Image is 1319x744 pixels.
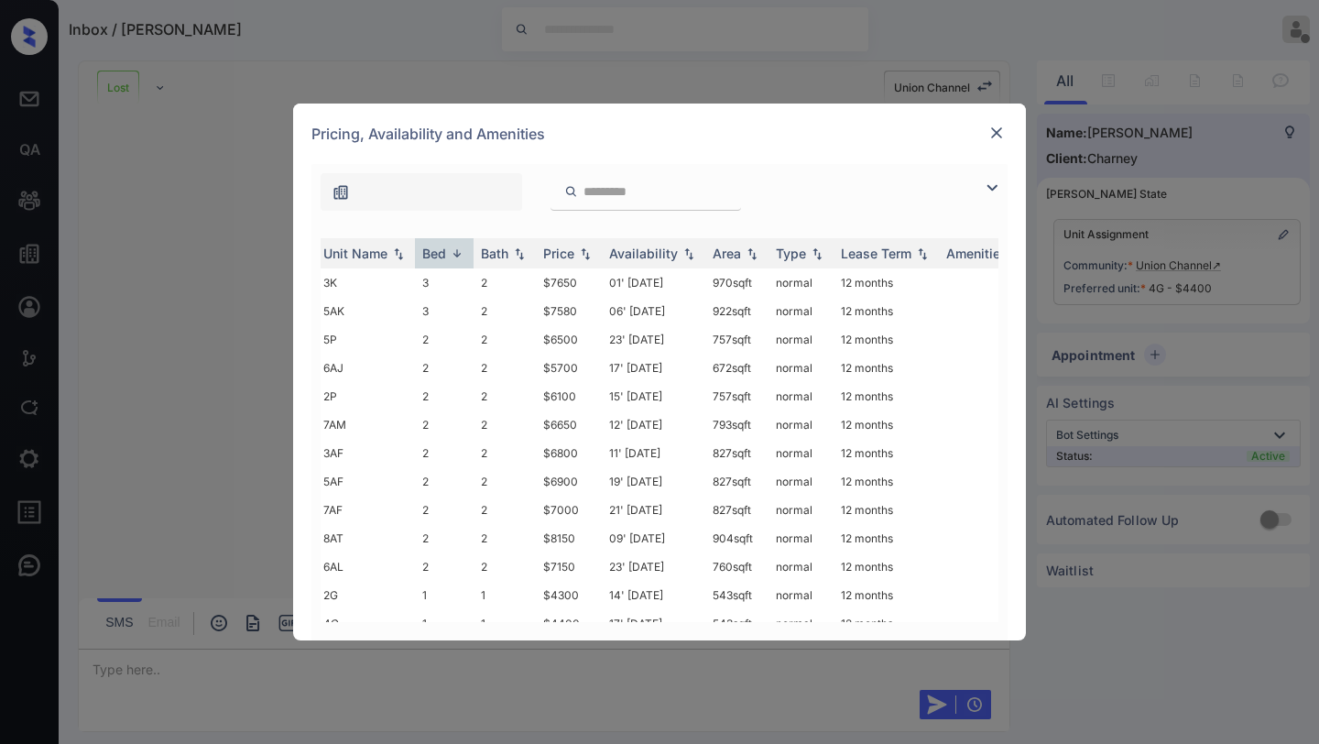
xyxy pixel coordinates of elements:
td: 12 months [834,439,939,467]
td: $6500 [536,325,602,354]
td: 4G [316,609,415,638]
td: 12 months [834,410,939,439]
td: $7650 [536,268,602,297]
td: 2P [316,382,415,410]
td: normal [769,325,834,354]
td: 6AL [316,553,415,581]
td: normal [769,609,834,638]
td: 1 [474,581,536,609]
td: 2 [415,467,474,496]
img: sorting [743,247,761,260]
td: 5P [316,325,415,354]
div: Type [776,246,806,261]
td: 15' [DATE] [602,382,705,410]
td: 2 [415,553,474,581]
div: Amenities [946,246,1008,261]
td: 3AF [316,439,415,467]
td: 922 sqft [705,297,769,325]
td: 2 [415,439,474,467]
td: 757 sqft [705,382,769,410]
div: Availability [609,246,678,261]
td: 12 months [834,354,939,382]
img: icon-zuma [332,183,350,202]
td: 12 months [834,524,939,553]
td: 543 sqft [705,609,769,638]
td: normal [769,268,834,297]
td: 1 [415,609,474,638]
img: close [987,124,1006,142]
td: 17' [DATE] [602,609,705,638]
td: 21' [DATE] [602,496,705,524]
td: 3 [415,297,474,325]
td: 2 [415,354,474,382]
img: sorting [389,247,408,260]
td: 2 [474,382,536,410]
td: 904 sqft [705,524,769,553]
td: 12 months [834,553,939,581]
td: 672 sqft [705,354,769,382]
td: 12 months [834,496,939,524]
td: normal [769,553,834,581]
td: 12 months [834,268,939,297]
td: $7580 [536,297,602,325]
td: normal [769,467,834,496]
td: normal [769,382,834,410]
td: 2 [415,524,474,553]
td: 3 [415,268,474,297]
td: 17' [DATE] [602,354,705,382]
td: 12' [DATE] [602,410,705,439]
td: 793 sqft [705,410,769,439]
td: $6100 [536,382,602,410]
td: 2 [474,439,536,467]
td: 12 months [834,581,939,609]
td: $6650 [536,410,602,439]
td: 12 months [834,609,939,638]
td: 06' [DATE] [602,297,705,325]
td: 2 [415,325,474,354]
td: 2 [474,496,536,524]
td: 23' [DATE] [602,325,705,354]
div: Lease Term [841,246,911,261]
td: 12 months [834,467,939,496]
td: 5AK [316,297,415,325]
td: normal [769,524,834,553]
td: 09' [DATE] [602,524,705,553]
td: 8AT [316,524,415,553]
td: 6AJ [316,354,415,382]
img: sorting [448,246,466,260]
td: 2 [474,467,536,496]
td: $6900 [536,467,602,496]
td: normal [769,297,834,325]
div: Unit Name [323,246,387,261]
td: $6800 [536,439,602,467]
td: 2 [474,268,536,297]
td: 2 [415,496,474,524]
td: 01' [DATE] [602,268,705,297]
td: normal [769,581,834,609]
td: 3K [316,268,415,297]
td: normal [769,496,834,524]
td: 2 [415,410,474,439]
td: 827 sqft [705,496,769,524]
img: icon-zuma [564,183,578,200]
td: 1 [474,609,536,638]
td: $4300 [536,581,602,609]
td: 2 [474,354,536,382]
img: sorting [913,247,932,260]
img: sorting [680,247,698,260]
div: Pricing, Availability and Amenities [293,104,1026,164]
td: normal [769,354,834,382]
div: Price [543,246,574,261]
td: 760 sqft [705,553,769,581]
img: sorting [808,247,826,260]
img: sorting [510,247,529,260]
td: $8150 [536,524,602,553]
td: 12 months [834,325,939,354]
td: 2 [474,325,536,354]
td: 2G [316,581,415,609]
div: Bed [422,246,446,261]
td: 970 sqft [705,268,769,297]
img: sorting [576,247,594,260]
td: normal [769,439,834,467]
td: 5AF [316,467,415,496]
